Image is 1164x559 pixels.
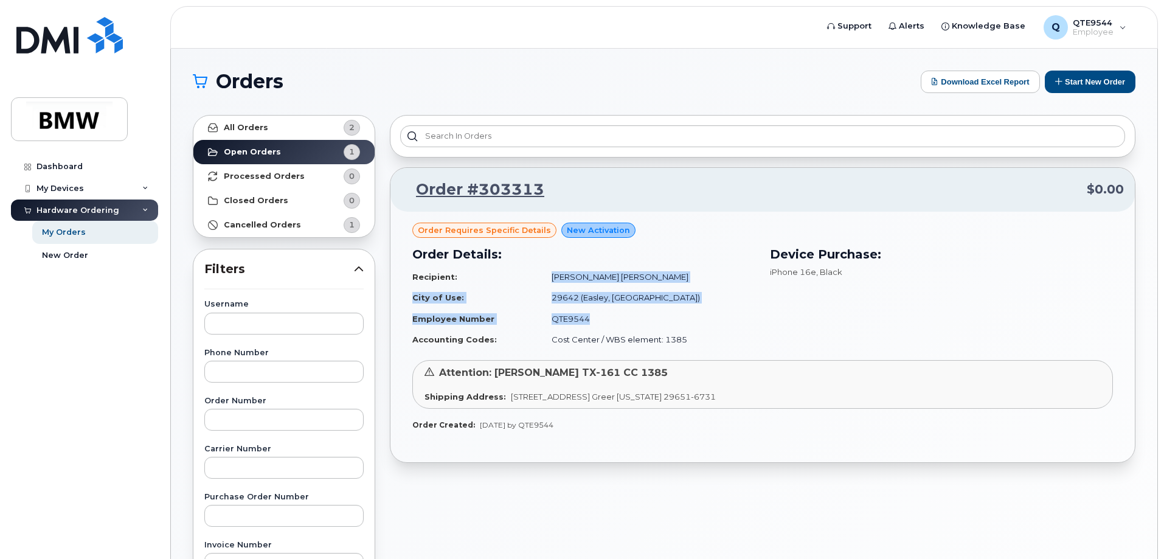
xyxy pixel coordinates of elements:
[204,541,364,549] label: Invoice Number
[412,420,475,429] strong: Order Created:
[193,140,375,164] a: Open Orders1
[418,224,551,236] span: Order requires Specific details
[424,392,506,401] strong: Shipping Address:
[541,329,755,350] td: Cost Center / WBS element: 1385
[224,220,301,230] strong: Cancelled Orders
[1111,506,1155,550] iframe: Messenger Launcher
[224,172,305,181] strong: Processed Orders
[224,123,268,133] strong: All Orders
[770,245,1113,263] h3: Device Purchase:
[204,300,364,308] label: Username
[567,224,630,236] span: New Activation
[224,147,281,157] strong: Open Orders
[541,308,755,330] td: QTE9544
[349,122,355,133] span: 2
[480,420,553,429] span: [DATE] by QTE9544
[412,245,755,263] h3: Order Details:
[412,335,497,344] strong: Accounting Codes:
[204,397,364,405] label: Order Number
[1087,181,1124,198] span: $0.00
[412,314,494,324] strong: Employee Number
[204,493,364,501] label: Purchase Order Number
[816,267,842,277] span: , Black
[204,349,364,357] label: Phone Number
[193,164,375,189] a: Processed Orders0
[349,146,355,158] span: 1
[216,72,283,91] span: Orders
[400,125,1125,147] input: Search in orders
[412,293,464,302] strong: City of Use:
[541,287,755,308] td: 29642 (Easley, [GEOGRAPHIC_DATA])
[193,116,375,140] a: All Orders2
[204,445,364,453] label: Carrier Number
[349,219,355,231] span: 1
[224,196,288,206] strong: Closed Orders
[401,179,544,201] a: Order #303313
[349,170,355,182] span: 0
[204,260,354,278] span: Filters
[349,195,355,206] span: 0
[193,213,375,237] a: Cancelled Orders1
[1045,71,1135,93] button: Start New Order
[921,71,1040,93] button: Download Excel Report
[541,266,755,288] td: [PERSON_NAME] [PERSON_NAME]
[412,272,457,282] strong: Recipient:
[439,367,668,378] span: Attention: [PERSON_NAME] TX-161 CC 1385
[193,189,375,213] a: Closed Orders0
[770,267,816,277] span: iPhone 16e
[511,392,716,401] span: [STREET_ADDRESS] Greer [US_STATE] 29651-6731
